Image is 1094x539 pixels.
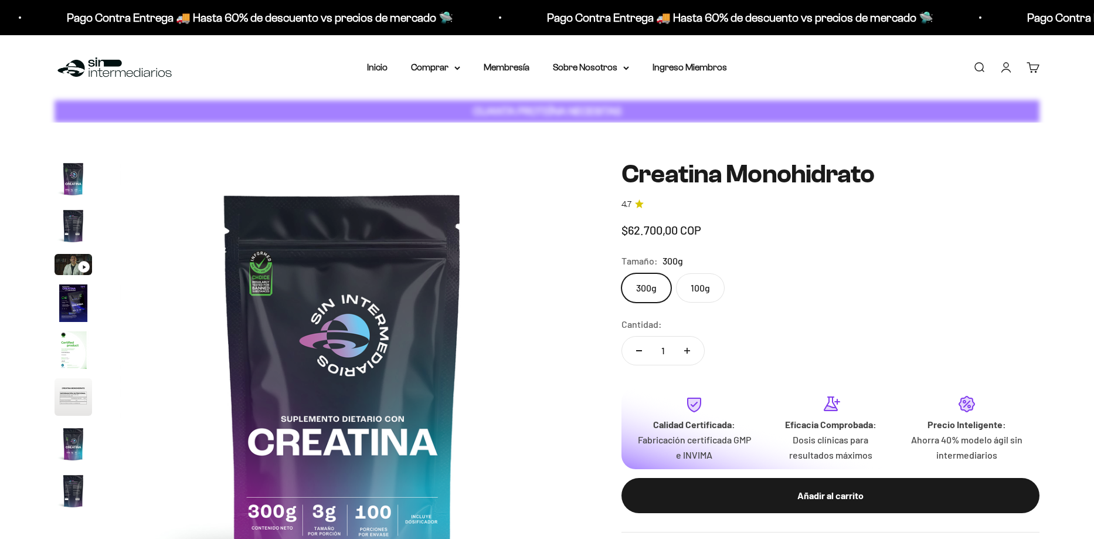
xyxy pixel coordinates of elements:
summary: Sobre Nosotros [553,60,629,75]
button: Reducir cantidad [622,337,656,365]
img: Creatina Monohidrato [55,472,92,510]
strong: CUANTA PROTEÍNA NECESITAS [473,105,621,117]
h1: Creatina Monohidrato [621,160,1039,188]
a: Ingreso Miembros [653,62,727,72]
button: Ir al artículo 7 [55,425,92,466]
p: Pago Contra Entrega 🚚 Hasta 60% de descuento vs precios de mercado 🛸 [547,8,933,27]
strong: Precio Inteligente: [927,419,1006,430]
img: Creatina Monohidrato [55,207,92,245]
label: Cantidad: [621,317,662,332]
strong: Eficacia Comprobada: [785,419,876,430]
img: Creatina Monohidrato [55,284,92,322]
img: Creatina Monohidrato [55,331,92,369]
img: Creatina Monohidrato [55,378,92,416]
button: Ir al artículo 1 [55,160,92,201]
span: 300g [662,253,683,269]
strong: Calidad Certificada: [653,419,735,430]
button: Ir al artículo 8 [55,472,92,513]
button: Aumentar cantidad [670,337,704,365]
a: Inicio [367,62,388,72]
button: Ir al artículo 3 [55,254,92,279]
button: Añadir al carrito [621,478,1039,513]
button: Ir al artículo 4 [55,284,92,326]
summary: Comprar [411,60,460,75]
a: Membresía [484,62,529,72]
button: Ir al artículo 5 [55,331,92,372]
button: Ir al artículo 6 [55,378,92,419]
legend: Tamaño: [621,253,658,269]
span: 4.7 [621,198,631,211]
sale-price: $62.700,00 COP [621,221,701,239]
p: Ahorra 40% modelo ágil sin intermediarios [908,432,1025,462]
button: Ir al artículo 2 [55,207,92,248]
img: Creatina Monohidrato [55,160,92,198]
img: Creatina Monohidrato [55,425,92,463]
a: 4.74.7 de 5.0 estrellas [621,198,1039,211]
p: Fabricación certificada GMP e INVIMA [636,432,753,462]
p: Dosis clínicas para resultados máximos [772,432,889,462]
p: Pago Contra Entrega 🚚 Hasta 60% de descuento vs precios de mercado 🛸 [67,8,453,27]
